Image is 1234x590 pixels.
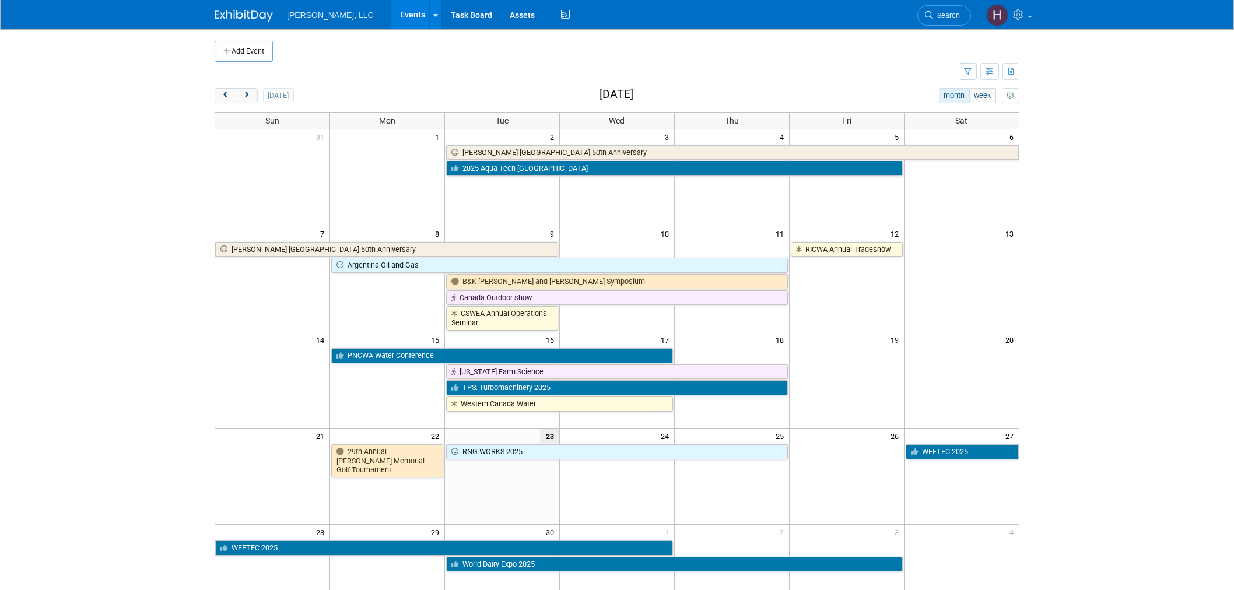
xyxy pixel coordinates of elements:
[315,129,329,144] span: 31
[1002,88,1019,103] button: myCustomButton
[774,429,789,443] span: 25
[917,5,971,26] a: Search
[434,226,444,241] span: 8
[774,332,789,347] span: 18
[549,226,559,241] span: 9
[774,226,789,241] span: 11
[446,444,788,459] a: RNG WORKS 2025
[315,525,329,539] span: 28
[1004,226,1019,241] span: 13
[430,525,444,539] span: 29
[540,429,559,443] span: 23
[889,332,904,347] span: 19
[446,306,558,330] a: CSWEA Annual Operations Seminar
[779,129,789,144] span: 4
[446,557,902,572] a: World Dairy Expo 2025
[1008,525,1019,539] span: 4
[545,332,559,347] span: 16
[939,88,970,103] button: month
[893,129,904,144] span: 5
[215,88,236,103] button: prev
[315,332,329,347] span: 14
[446,290,788,305] a: Canada Outdoor show
[1004,332,1019,347] span: 20
[955,116,967,125] span: Sat
[331,258,787,273] a: Argentina Oil and Gas
[664,129,674,144] span: 3
[842,116,851,125] span: Fri
[446,380,788,395] a: TPS: Turbomachinery 2025
[215,540,673,556] a: WEFTEC 2025
[215,41,273,62] button: Add Event
[660,332,674,347] span: 17
[434,129,444,144] span: 1
[430,332,444,347] span: 15
[331,444,443,477] a: 29th Annual [PERSON_NAME] Memorial Golf Tournament
[545,525,559,539] span: 30
[660,226,674,241] span: 10
[215,10,273,22] img: ExhibitDay
[446,396,673,412] a: Western Canada Water
[893,525,904,539] span: 3
[236,88,257,103] button: next
[725,116,739,125] span: Thu
[446,161,902,176] a: 2025 Aqua Tech [GEOGRAPHIC_DATA]
[609,116,625,125] span: Wed
[446,364,788,380] a: [US_STATE] Farm Science
[600,88,633,101] h2: [DATE]
[664,525,674,539] span: 1
[446,145,1019,160] a: [PERSON_NAME] [GEOGRAPHIC_DATA] 50th Anniversary
[969,88,996,103] button: week
[315,429,329,443] span: 21
[319,226,329,241] span: 7
[933,11,960,20] span: Search
[263,88,294,103] button: [DATE]
[215,242,558,257] a: [PERSON_NAME] [GEOGRAPHIC_DATA] 50th Anniversary
[889,226,904,241] span: 12
[779,525,789,539] span: 2
[1004,429,1019,443] span: 27
[660,429,674,443] span: 24
[889,429,904,443] span: 26
[549,129,559,144] span: 2
[265,116,279,125] span: Sun
[379,116,395,125] span: Mon
[331,348,673,363] a: PNCWA Water Conference
[446,274,788,289] a: B&K [PERSON_NAME] and [PERSON_NAME] Symposium
[906,444,1019,459] a: WEFTEC 2025
[1007,92,1014,100] i: Personalize Calendar
[496,116,509,125] span: Tue
[430,429,444,443] span: 22
[287,10,374,20] span: [PERSON_NAME], LLC
[791,242,903,257] a: RICWA Annual Tradeshow
[1008,129,1019,144] span: 6
[986,4,1008,26] img: Hannah Mulholland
